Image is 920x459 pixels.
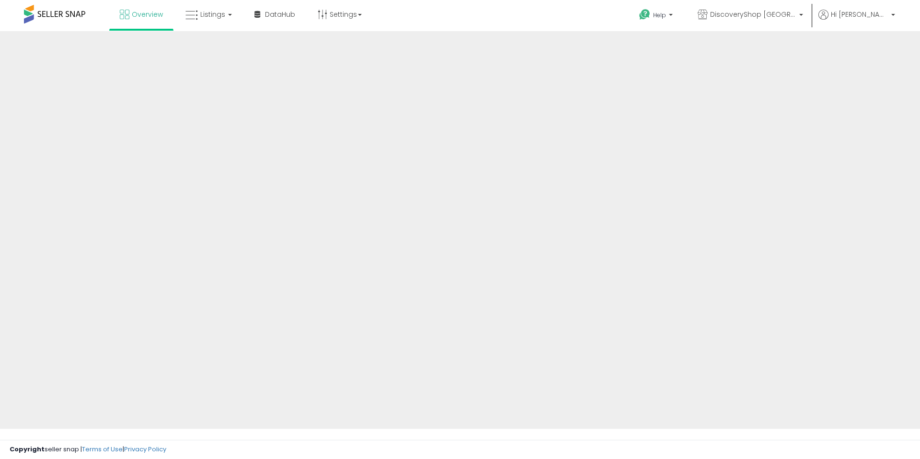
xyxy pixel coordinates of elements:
[265,10,295,19] span: DataHub
[831,10,888,19] span: Hi [PERSON_NAME]
[818,10,895,31] a: Hi [PERSON_NAME]
[632,1,682,31] a: Help
[639,9,651,21] i: Get Help
[653,11,666,19] span: Help
[132,10,163,19] span: Overview
[710,10,796,19] span: DiscoveryShop [GEOGRAPHIC_DATA]
[200,10,225,19] span: Listings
